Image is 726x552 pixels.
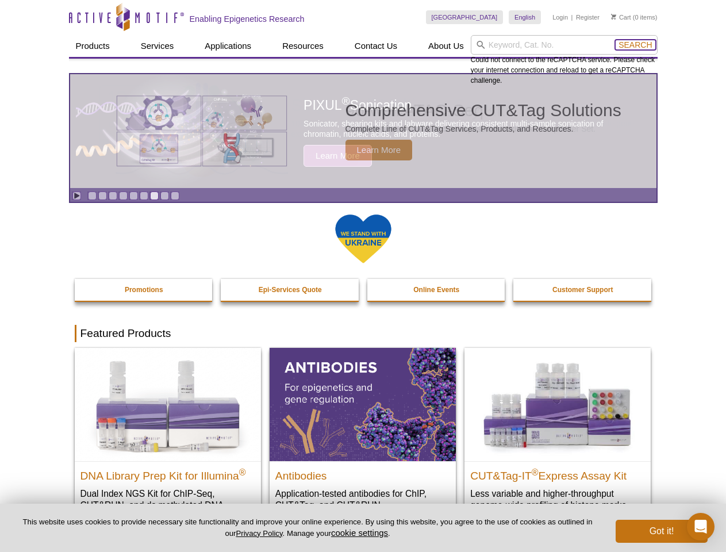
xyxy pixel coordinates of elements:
[348,35,404,57] a: Contact Us
[470,465,645,482] h2: CUT&Tag-IT Express Assay Kit
[125,286,163,294] strong: Promotions
[134,35,181,57] a: Services
[140,191,148,200] a: Go to slide 6
[426,10,504,24] a: [GEOGRAPHIC_DATA]
[552,286,613,294] strong: Customer Support
[471,35,658,86] div: Could not connect to the reCAPTCHA service. Please check your internet connection and reload to g...
[270,348,456,522] a: All Antibodies Antibodies Application-tested antibodies for ChIP, CUT&Tag, and CUT&RUN.
[571,10,573,24] li: |
[464,348,651,522] a: CUT&Tag-IT® Express Assay Kit CUT&Tag-IT®Express Assay Kit Less variable and higher-throughput ge...
[198,35,258,57] a: Applications
[335,213,392,264] img: We Stand With Ukraine
[119,191,128,200] a: Go to slide 4
[75,279,214,301] a: Promotions
[80,488,255,523] p: Dual Index NGS Kit for ChIP-Seq, CUT&RUN, and ds methylated DNA assays.
[70,74,656,188] a: Various genetic charts and diagrams. Comprehensive CUT&Tag Solutions Complete Line of CUT&Tag Ser...
[75,348,261,534] a: DNA Library Prep Kit for Illumina DNA Library Prep Kit for Illumina® Dual Index NGS Kit for ChIP-...
[88,191,97,200] a: Go to slide 1
[275,465,450,482] h2: Antibodies
[331,528,388,538] button: cookie settings
[345,102,621,119] h2: Comprehensive CUT&Tag Solutions
[576,13,600,21] a: Register
[509,10,541,24] a: English
[69,35,117,57] a: Products
[619,40,652,49] span: Search
[150,191,159,200] a: Go to slide 7
[80,465,255,482] h2: DNA Library Prep Kit for Illumina
[116,95,288,167] img: Various genetic charts and diagrams.
[552,13,568,21] a: Login
[18,517,597,539] p: This website uses cookies to provide necessary site functionality and improve your online experie...
[190,14,305,24] h2: Enabling Epigenetics Research
[687,513,715,540] div: Open Intercom Messenger
[616,520,708,543] button: Got it!
[236,529,282,538] a: Privacy Policy
[270,348,456,461] img: All Antibodies
[464,348,651,461] img: CUT&Tag-IT® Express Assay Kit
[421,35,471,57] a: About Us
[221,279,360,301] a: Epi-Services Quote
[611,10,658,24] li: (0 items)
[129,191,138,200] a: Go to slide 5
[611,14,616,20] img: Your Cart
[70,74,656,188] article: Comprehensive CUT&Tag Solutions
[109,191,117,200] a: Go to slide 3
[615,40,655,50] button: Search
[275,35,331,57] a: Resources
[470,488,645,511] p: Less variable and higher-throughput genome-wide profiling of histone marks​.
[75,325,652,342] h2: Featured Products
[275,488,450,511] p: Application-tested antibodies for ChIP, CUT&Tag, and CUT&RUN.
[513,279,652,301] a: Customer Support
[413,286,459,294] strong: Online Events
[611,13,631,21] a: Cart
[171,191,179,200] a: Go to slide 9
[259,286,322,294] strong: Epi-Services Quote
[532,467,539,477] sup: ®
[160,191,169,200] a: Go to slide 8
[98,191,107,200] a: Go to slide 2
[72,191,81,200] a: Toggle autoplay
[75,348,261,461] img: DNA Library Prep Kit for Illumina
[345,124,621,134] p: Complete Line of CUT&Tag Services, Products, and Resources.
[345,140,413,160] span: Learn More
[367,279,506,301] a: Online Events
[471,35,658,55] input: Keyword, Cat. No.
[239,467,246,477] sup: ®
